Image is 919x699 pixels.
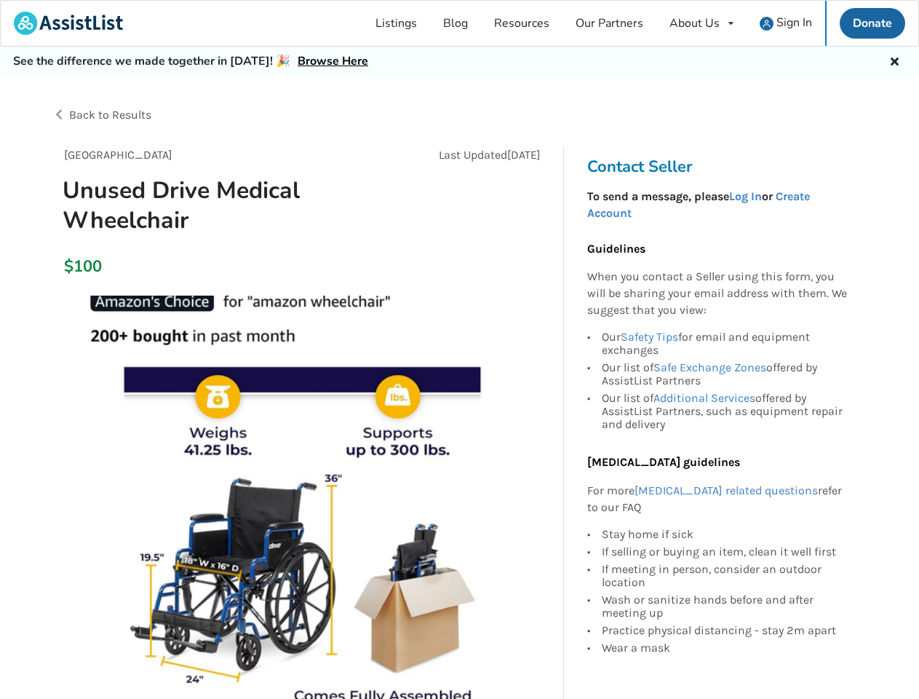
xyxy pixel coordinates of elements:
a: Create Account [587,189,810,220]
div: Our for email and equipment exchanges [602,331,848,359]
div: About Us [669,17,720,29]
div: Wear a mask [602,639,848,655]
a: user icon Sign In [747,1,825,46]
div: Our list of offered by AssistList Partners [602,359,848,390]
div: If meeting in person, consider an outdoor location [602,561,848,591]
a: Donate [840,8,905,39]
div: Practice physical distancing - stay 2m apart [602,622,848,639]
div: Stay home if sick [602,528,848,543]
div: Our list of offered by AssistList Partners, such as equipment repair and delivery [602,390,848,431]
div: Wash or sanitize hands before and after meeting up [602,591,848,622]
span: [DATE] [507,148,541,162]
span: Last Updated [439,148,507,162]
div: If selling or buying an item, clean it well first [602,543,848,561]
b: Guidelines [587,242,645,256]
img: user icon [760,17,773,31]
a: Browse Here [298,53,368,69]
p: For more refer to our FAQ [587,483,848,516]
h3: Contact Seller [587,157,855,177]
p: When you contact a Seller using this form, you will be sharing your email address with them. We s... [587,269,848,319]
strong: To send a message, please or [587,189,810,220]
span: Back to Results [69,108,151,122]
a: Safe Exchange Zones [653,360,766,374]
a: Safety Tips [621,330,678,344]
a: Resources [481,1,562,46]
span: [GEOGRAPHIC_DATA] [64,148,172,162]
a: Log In [729,189,762,203]
img: assistlist-logo [14,12,123,35]
a: Additional Services [653,391,755,405]
h1: Unused Drive Medical Wheelchair [51,175,395,235]
h5: See the difference we made together in [DATE]! 🎉 [13,54,368,69]
b: [MEDICAL_DATA] guidelines [587,455,740,469]
a: Our Partners [562,1,656,46]
a: Listings [362,1,430,46]
div: $100 [64,256,72,277]
a: Blog [430,1,481,46]
span: Sign In [776,15,812,31]
a: [MEDICAL_DATA] related questions [634,483,818,497]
